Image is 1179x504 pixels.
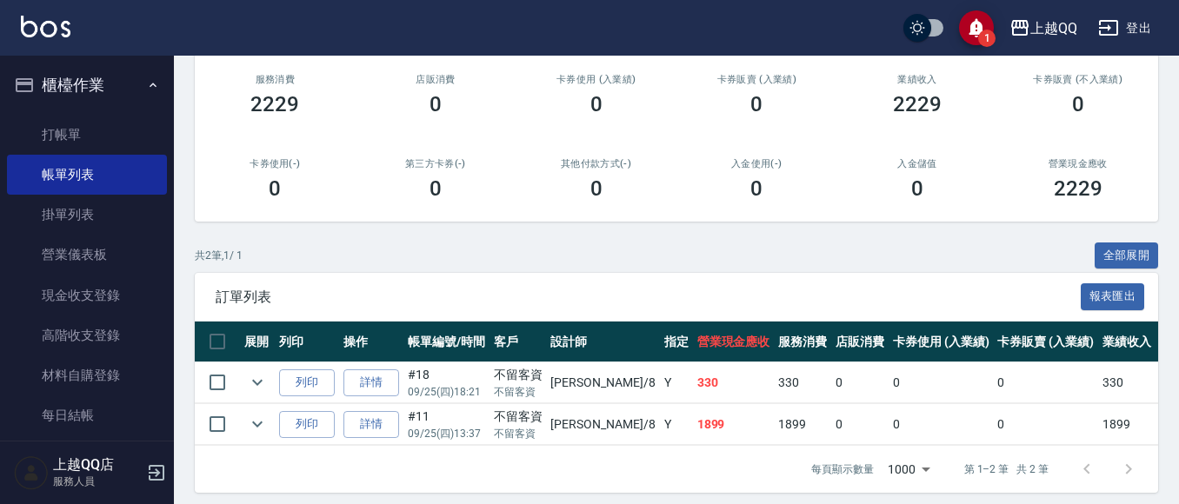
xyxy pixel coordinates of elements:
h3: 0 [750,92,763,116]
td: Y [660,404,693,445]
td: #11 [403,404,490,445]
h3: 0 [430,92,442,116]
th: 指定 [660,322,693,362]
div: 不留客資 [494,366,543,384]
a: 帳單列表 [7,155,167,195]
td: 0 [889,362,994,403]
p: 09/25 (四) 18:21 [408,384,485,400]
h2: 店販消費 [376,74,496,85]
p: 共 2 筆, 1 / 1 [195,248,243,263]
td: [PERSON_NAME] /8 [546,404,659,445]
td: 1899 [693,404,775,445]
div: 1000 [881,446,936,493]
button: 列印 [279,369,335,396]
a: 每日結帳 [7,395,167,435]
h2: 其他付款方式(-) [536,158,656,169]
button: 列印 [279,411,335,438]
td: 330 [774,362,831,403]
button: 櫃檯作業 [7,63,167,108]
a: 高階收支登錄 [7,315,167,355]
td: 330 [693,362,775,403]
h3: 2229 [250,92,299,116]
td: [PERSON_NAME] /8 [546,362,659,403]
h3: 2229 [893,92,942,116]
h3: 2229 [1054,176,1102,201]
td: 330 [1098,362,1156,403]
p: 09/25 (四) 13:37 [408,426,485,441]
p: 第 1–2 筆 共 2 筆 [964,461,1049,477]
p: 不留客資 [494,426,543,441]
h3: 0 [750,176,763,201]
th: 設計師 [546,322,659,362]
td: 1899 [1098,404,1156,445]
th: 營業現金應收 [693,322,775,362]
a: 打帳單 [7,115,167,155]
th: 業績收入 [1098,322,1156,362]
h3: 0 [590,176,603,201]
h2: 卡券販賣 (入業績) [697,74,816,85]
h3: 0 [1072,92,1084,116]
a: 詳情 [343,411,399,438]
th: 客戶 [490,322,547,362]
td: 0 [993,404,1098,445]
h2: 卡券使用 (入業績) [536,74,656,85]
a: 營業儀表板 [7,235,167,275]
h2: 業績收入 [858,74,977,85]
button: expand row [244,411,270,437]
button: 上越QQ [1002,10,1084,46]
a: 詳情 [343,369,399,396]
td: Y [660,362,693,403]
div: 不留客資 [494,408,543,426]
h2: 第三方卡券(-) [376,158,496,169]
td: 0 [831,362,889,403]
a: 掛單列表 [7,195,167,235]
a: 報表匯出 [1081,288,1145,304]
button: 報表匯出 [1081,283,1145,310]
h3: 0 [911,176,923,201]
th: 店販消費 [831,322,889,362]
h2: 營業現金應收 [1018,158,1137,169]
h3: 0 [590,92,603,116]
img: Logo [21,16,70,37]
h2: 入金儲值 [858,158,977,169]
th: 展開 [240,322,275,362]
th: 卡券販賣 (入業績) [993,322,1098,362]
h2: 入金使用(-) [697,158,816,169]
a: 現金收支登錄 [7,275,167,315]
span: 1 [978,30,996,47]
th: 服務消費 [774,322,831,362]
h3: 0 [430,176,442,201]
th: 列印 [275,322,339,362]
td: 0 [889,404,994,445]
h2: 卡券使用(-) [216,158,335,169]
td: 1899 [774,404,831,445]
a: 排班表 [7,436,167,476]
button: 全部展開 [1095,242,1159,269]
h5: 上越QQ店 [53,456,142,474]
th: 操作 [339,322,403,362]
div: 上越QQ [1030,17,1077,39]
button: expand row [244,369,270,395]
p: 每頁顯示數量 [811,461,874,477]
p: 不留客資 [494,384,543,400]
th: 帳單編號/時間 [403,322,490,362]
button: 登出 [1091,12,1158,44]
a: 材料自購登錄 [7,355,167,395]
button: save [959,10,994,45]
p: 服務人員 [53,474,142,489]
td: 0 [831,404,889,445]
h2: 卡券販賣 (不入業績) [1018,74,1137,85]
th: 卡券使用 (入業績) [889,322,994,362]
h3: 服務消費 [216,74,335,85]
h3: 0 [269,176,281,201]
img: Person [14,455,49,490]
td: #18 [403,362,490,403]
td: 0 [993,362,1098,403]
span: 訂單列表 [216,288,1081,306]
